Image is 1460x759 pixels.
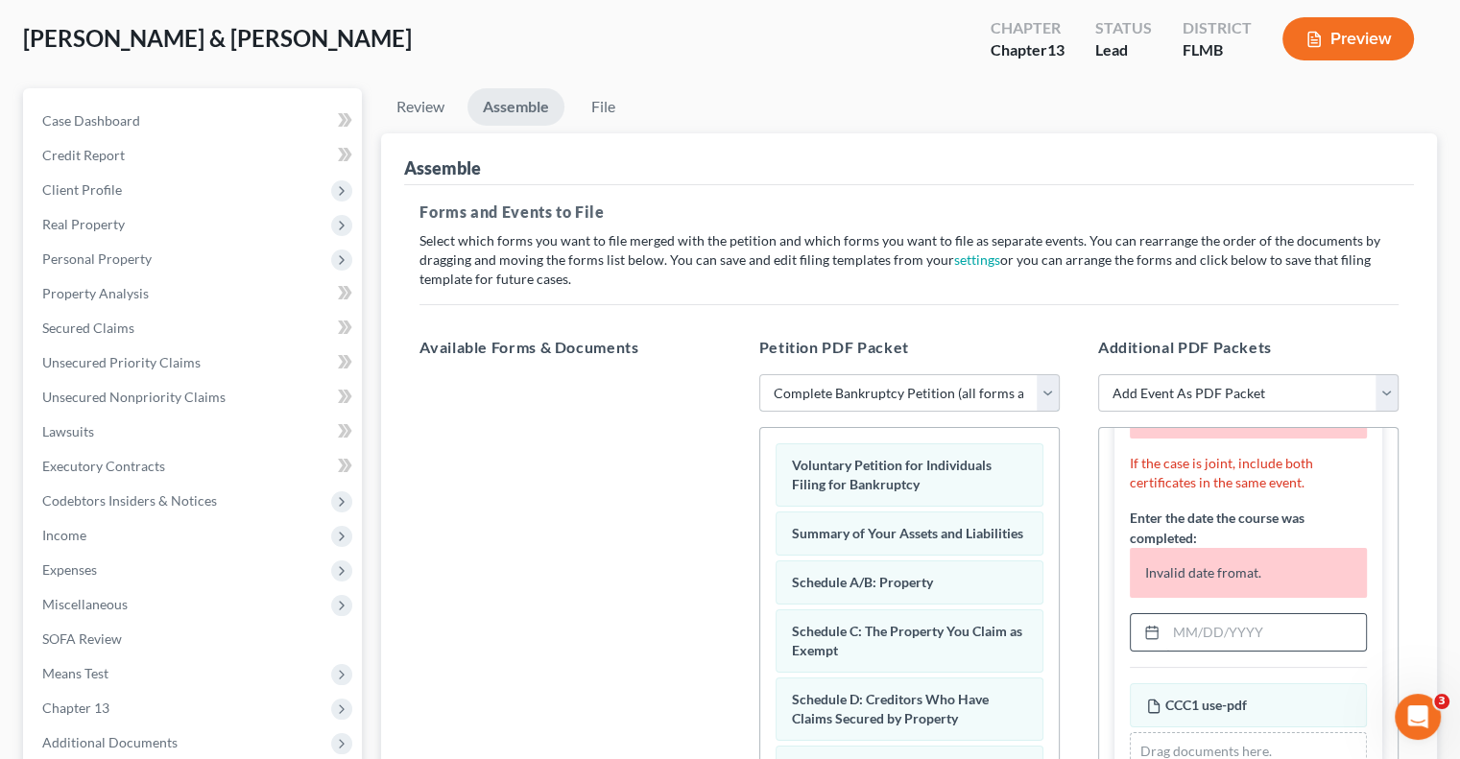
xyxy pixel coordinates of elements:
[42,112,140,129] span: Case Dashboard
[1166,614,1366,651] input: MM/DD/YYYY
[42,665,108,681] span: Means Test
[1183,39,1252,61] div: FLMB
[27,449,362,484] a: Executory Contracts
[27,311,362,345] a: Secured Claims
[419,231,1399,289] p: Select which forms you want to file merged with the petition and which forms you want to file as ...
[991,39,1065,61] div: Chapter
[759,338,909,356] span: Petition PDF Packet
[1183,17,1252,39] div: District
[42,561,97,578] span: Expenses
[792,574,933,590] span: Schedule A/B: Property
[792,691,989,726] span: Schedule D: Creditors Who Have Claims Secured by Property
[42,423,94,439] span: Lawsuits
[42,147,125,163] span: Credit Report
[1098,336,1399,359] h5: Additional PDF Packets
[1130,508,1367,548] label: Enter the date the course was completed:
[419,336,720,359] h5: Available Forms & Documents
[792,525,1023,541] span: Summary of Your Assets and Liabilities
[1095,17,1152,39] div: Status
[42,285,149,301] span: Property Analysis
[1165,697,1247,713] span: CCC1 use-pdf
[954,251,1000,268] a: settings
[572,88,634,126] a: File
[381,88,460,126] a: Review
[467,88,564,126] a: Assemble
[42,250,152,267] span: Personal Property
[27,622,362,656] a: SOFA Review
[42,320,134,336] span: Secured Claims
[42,354,201,370] span: Unsecured Priority Claims
[42,492,217,509] span: Codebtors Insiders & Notices
[1395,694,1441,740] iframe: Intercom live chat
[42,527,86,543] span: Income
[792,457,992,492] span: Voluntary Petition for Individuals Filing for Bankruptcy
[1282,17,1414,60] button: Preview
[27,276,362,311] a: Property Analysis
[42,389,226,405] span: Unsecured Nonpriority Claims
[1095,39,1152,61] div: Lead
[42,181,122,198] span: Client Profile
[1130,454,1367,492] p: If the case is joint, include both certificates in the same event.
[27,380,362,415] a: Unsecured Nonpriority Claims
[27,104,362,138] a: Case Dashboard
[42,596,128,612] span: Miscellaneous
[42,630,122,647] span: SOFA Review
[792,623,1022,658] span: Schedule C: The Property You Claim as Exempt
[42,458,165,474] span: Executory Contracts
[42,216,125,232] span: Real Property
[991,17,1065,39] div: Chapter
[23,24,412,52] span: [PERSON_NAME] & [PERSON_NAME]
[1434,694,1449,709] span: 3
[404,156,481,179] div: Assemble
[1130,548,1367,598] p: Invalid date fromat.
[27,138,362,173] a: Credit Report
[42,734,178,750] span: Additional Documents
[42,700,109,716] span: Chapter 13
[27,415,362,449] a: Lawsuits
[27,345,362,380] a: Unsecured Priority Claims
[1047,40,1065,59] span: 13
[419,201,1399,224] h5: Forms and Events to File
